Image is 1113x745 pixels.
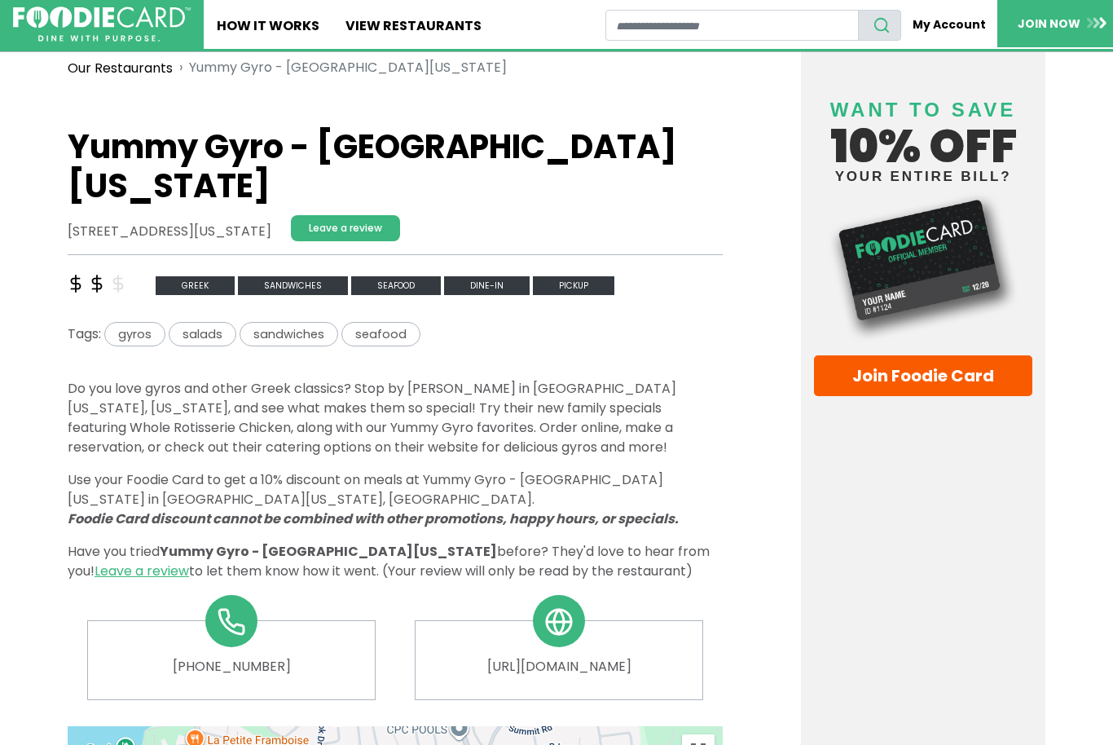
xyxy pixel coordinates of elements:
a: Join Foodie Card [814,355,1032,396]
img: FoodieCard; Eat, Drink, Save, Donate [13,7,191,42]
span: salads [169,322,236,347]
a: seafood [351,275,444,293]
span: gyros [104,322,165,347]
a: Leave a review [291,215,400,241]
span: Yummy Gyro - [GEOGRAPHIC_DATA][US_STATE] [160,542,497,561]
span: sandwiches [240,322,338,347]
a: sandwiches [238,275,351,293]
a: [PHONE_NUMBER] [101,657,362,677]
a: Our Restaurants [68,59,173,78]
input: restaurant search [605,10,859,41]
button: search [858,10,901,41]
address: [STREET_ADDRESS][US_STATE] [68,222,271,241]
a: My Account [901,10,997,40]
a: greek [156,275,238,293]
a: [URL][DOMAIN_NAME] [429,657,689,677]
a: Leave a review [95,562,189,580]
span: greek [156,276,235,295]
li: Yummy Gyro - [GEOGRAPHIC_DATA][US_STATE] [173,58,507,78]
span: Want to save [830,99,1016,121]
i: Foodie Card discount cannot be combined with other promotions, happy hours, or specials. [68,509,679,528]
h1: Yummy Gyro - [GEOGRAPHIC_DATA][US_STATE] [68,127,723,205]
span: seafood [351,276,441,295]
h4: 10% off [814,78,1032,183]
a: sandwiches [240,324,341,343]
nav: breadcrumb [68,48,723,88]
div: Tags: [68,322,723,354]
a: Pickup [533,275,614,293]
p: Have you tried before? They'd love to hear from you! to let them know how it went. (Your review w... [68,542,723,581]
span: Pickup [533,276,614,295]
a: Dine-in [444,275,533,293]
p: Use your Foodie Card to get a 10% discount on meals at Yummy Gyro - [GEOGRAPHIC_DATA][US_STATE] i... [68,470,723,529]
p: Do you love gyros and other Greek classics? Stop by [PERSON_NAME] in [GEOGRAPHIC_DATA][US_STATE],... [68,379,723,457]
span: Dine-in [444,276,530,295]
small: your entire bill? [814,170,1032,183]
a: seafood [341,324,420,343]
a: gyros [101,324,169,343]
a: salads [169,324,240,343]
img: Foodie Card [814,192,1032,342]
span: sandwiches [238,276,348,295]
span: seafood [341,322,420,347]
